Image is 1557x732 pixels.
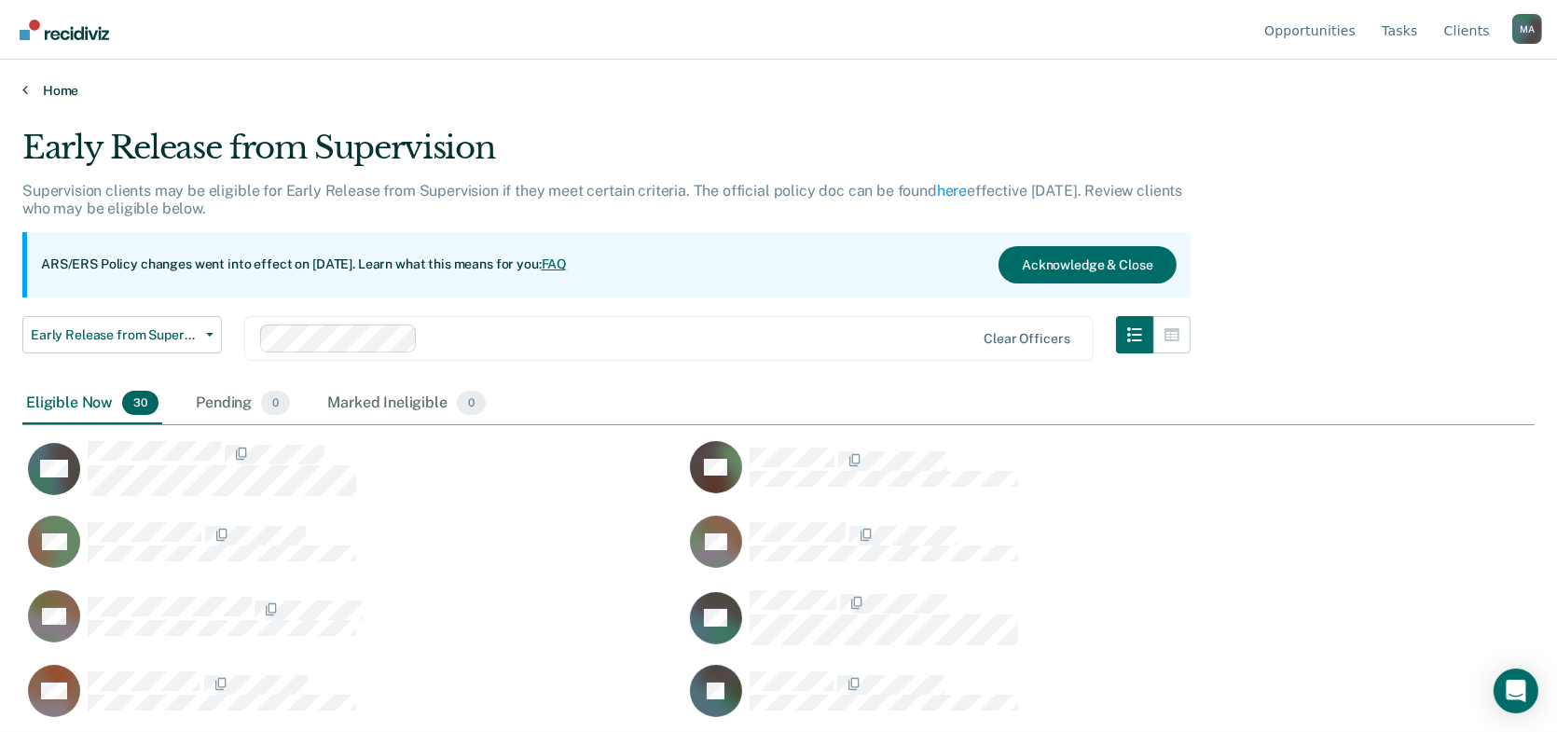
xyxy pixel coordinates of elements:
[1494,669,1538,713] div: Open Intercom Messenger
[22,515,684,589] div: CaseloadOpportunityCell-01052196
[22,316,222,353] button: Early Release from Supervision
[122,391,158,415] span: 30
[41,256,567,274] p: ARS/ERS Policy changes went into effect on [DATE]. Learn what this means for you:
[984,331,1069,347] div: Clear officers
[22,440,684,515] div: CaseloadOpportunityCell-03379191
[999,246,1176,283] button: Acknowledge & Close
[542,256,568,271] a: FAQ
[22,129,1191,182] div: Early Release from Supervision
[20,20,109,40] img: Recidiviz
[324,383,489,424] div: Marked Ineligible0
[457,391,486,415] span: 0
[192,383,294,424] div: Pending0
[22,82,1535,99] a: Home
[1512,14,1542,44] button: Profile dropdown button
[684,515,1346,589] div: CaseloadOpportunityCell-04359662
[684,589,1346,664] div: CaseloadOpportunityCell-03530278
[684,440,1346,515] div: CaseloadOpportunityCell-03042888
[31,327,199,343] span: Early Release from Supervision
[261,391,290,415] span: 0
[22,589,684,664] div: CaseloadOpportunityCell-05034078
[22,182,1182,217] p: Supervision clients may be eligible for Early Release from Supervision if they meet certain crite...
[937,182,967,200] a: here
[1512,14,1542,44] div: M A
[22,383,162,424] div: Eligible Now30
